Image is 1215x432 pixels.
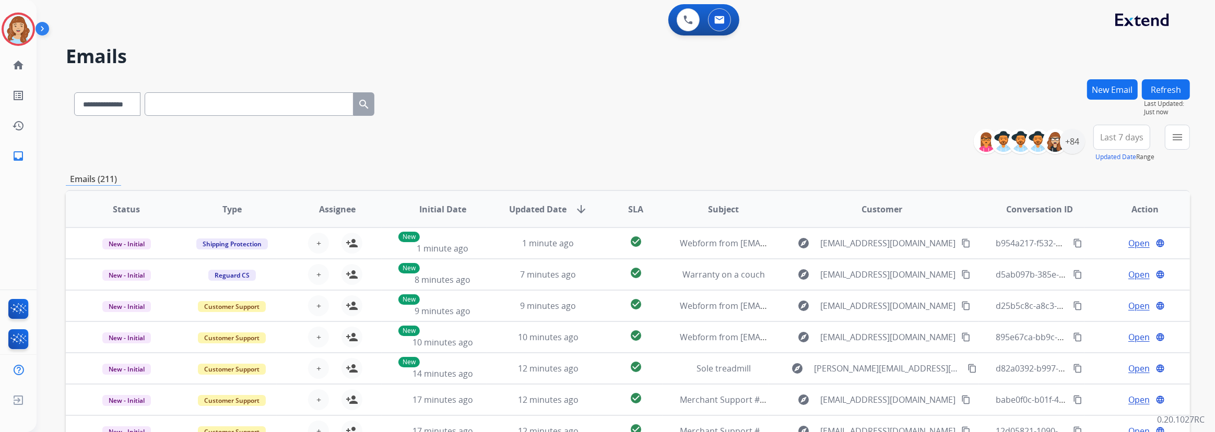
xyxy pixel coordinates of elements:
span: 7 minutes ago [520,269,576,280]
span: New - Initial [102,238,151,249]
th: Action [1084,191,1190,227]
mat-icon: check_circle [630,298,642,310]
button: + [308,358,329,379]
span: Type [222,203,242,215]
span: 9 minutes ago [415,305,470,317]
span: Customer Support [198,364,266,375]
p: 0.20.1027RC [1157,413,1205,426]
span: + [316,268,321,281]
span: 1 minute ago [522,237,574,249]
span: Webform from [EMAIL_ADDRESS][DOMAIN_NAME] on [DATE] [680,331,916,343]
button: Last 7 days [1093,125,1150,150]
span: b954a217-f532-45c3-9655-3a9c007cbc4b [996,237,1154,249]
mat-icon: explore [797,268,810,281]
mat-icon: explore [797,299,810,312]
mat-icon: search [358,98,370,111]
span: [EMAIL_ADDRESS][DOMAIN_NAME] [820,237,956,249]
mat-icon: check_circle [630,235,642,248]
span: [EMAIL_ADDRESS][DOMAIN_NAME] [820,331,956,343]
span: d82a0392-b997-4222-88fc-570c04d1d53d [996,363,1156,374]
mat-icon: language [1155,332,1165,342]
mat-icon: language [1155,301,1165,310]
span: + [316,237,321,249]
span: 12 minutes ago [518,394,579,405]
span: Warranty on a couch [682,269,765,280]
mat-icon: language [1155,238,1165,248]
span: New - Initial [102,332,151,343]
span: Sole treadmill [697,363,751,374]
span: New - Initial [102,301,151,312]
mat-icon: list_alt [12,89,25,102]
p: Emails (211) [66,173,121,186]
span: Subject [709,203,739,215]
mat-icon: language [1155,395,1165,404]
mat-icon: person_add [346,237,358,249]
span: Open [1128,331,1150,343]
mat-icon: content_copy [961,238,971,248]
mat-icon: language [1155,270,1165,279]
span: Conversation ID [1007,203,1074,215]
span: babe0f0c-b01f-4fe5-811f-d14434089561 [996,394,1150,405]
mat-icon: content_copy [961,332,971,342]
mat-icon: menu [1171,131,1184,143]
span: + [316,299,321,312]
mat-icon: language [1155,364,1165,373]
span: + [316,331,321,343]
span: Status [113,203,140,215]
span: Assignee [319,203,356,215]
mat-icon: history [12,119,25,132]
span: Initial Date [419,203,466,215]
button: + [308,327,329,347]
mat-icon: explore [797,393,810,406]
mat-icon: person_add [346,362,358,375]
mat-icon: content_copy [1073,270,1082,279]
span: Reguard CS [208,270,256,281]
span: d25b5c8c-a8c3-4b14-b6d8-d0d22f88b883 [996,300,1157,311]
span: 10 minutes ago [518,331,579,343]
button: + [308,295,329,316]
span: New - Initial [102,270,151,281]
button: Updated Date [1095,153,1136,161]
span: Webform from [EMAIL_ADDRESS][DOMAIN_NAME] on [DATE] [680,300,916,311]
span: Updated Date [509,203,567,215]
mat-icon: explore [792,362,804,375]
mat-icon: person_add [346,299,358,312]
span: Last Updated: [1144,100,1190,108]
span: SLA [628,203,643,215]
span: Open [1128,237,1150,249]
mat-icon: check_circle [630,392,642,404]
mat-icon: check_circle [630,329,642,342]
h2: Emails [66,46,1190,67]
span: Customer Support [198,301,266,312]
mat-icon: explore [797,331,810,343]
span: Range [1095,152,1154,161]
span: 9 minutes ago [520,300,576,311]
span: Webform from [EMAIL_ADDRESS][DOMAIN_NAME] on [DATE] [680,237,916,249]
p: New [398,263,420,273]
mat-icon: arrow_downward [575,203,587,215]
p: New [398,357,420,367]
span: 17 minutes ago [412,394,473,405]
mat-icon: person_add [346,268,358,281]
span: Customer Support [198,332,266,343]
span: 1 minute ago [417,243,468,254]
mat-icon: person_add [346,331,358,343]
mat-icon: home [12,59,25,71]
mat-icon: check_circle [630,361,642,373]
mat-icon: person_add [346,393,358,406]
mat-icon: content_copy [968,364,977,373]
mat-icon: content_copy [961,395,971,404]
mat-icon: content_copy [1073,395,1082,404]
span: Open [1128,362,1150,375]
mat-icon: content_copy [961,301,971,310]
span: Last 7 days [1100,135,1143,139]
span: 10 minutes ago [412,337,473,348]
mat-icon: content_copy [1073,301,1082,310]
span: 8 minutes ago [415,274,470,285]
img: avatar [4,15,33,44]
button: + [308,264,329,285]
span: 895e67ca-bb9c-4b06-81b7-9bbb2b3b0244 [996,331,1160,343]
div: +84 [1060,129,1085,154]
button: New Email [1087,79,1138,100]
span: New - Initial [102,395,151,406]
